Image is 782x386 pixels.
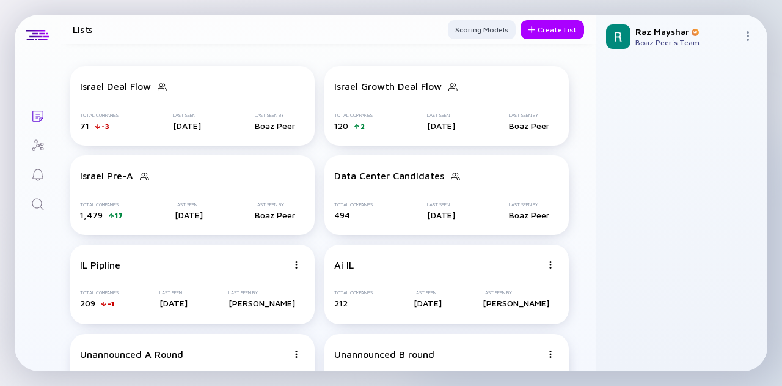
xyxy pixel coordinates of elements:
[80,349,183,360] div: Unannounced A Round
[635,26,738,37] div: Raz Mayshar
[15,100,60,130] a: Lists
[635,38,738,47] div: Boaz Peer's Team
[173,121,201,131] div: [DATE]
[173,113,201,118] div: Last Seen
[73,24,93,35] h1: Lists
[448,20,516,39] button: Scoring Models
[414,290,442,295] div: Last Seen
[255,210,295,220] div: Boaz Peer
[334,81,442,92] div: Israel Growth Deal Flow
[427,202,455,207] div: Last Seen
[606,24,630,49] img: Raz Profile Picture
[293,261,300,269] img: Menu
[80,290,119,295] div: Total Companies
[228,298,295,308] div: [PERSON_NAME]
[743,31,753,41] img: Menu
[115,211,123,220] div: 17
[80,170,133,181] div: Israel Pre-A
[360,122,365,131] div: 2
[80,113,119,118] div: Total Companies
[334,113,373,118] div: Total Companies
[80,259,120,270] div: IL Pipline
[80,121,89,131] span: 71
[509,202,549,207] div: Last Seen By
[547,351,554,358] img: Menu
[101,122,109,131] div: -3
[427,121,455,131] div: [DATE]
[228,290,295,295] div: Last Seen By
[255,202,295,207] div: Last Seen By
[334,298,348,308] span: 212
[334,121,348,131] span: 120
[509,113,549,118] div: Last Seen By
[175,210,203,220] div: [DATE]
[334,290,373,295] div: Total Companies
[15,159,60,188] a: Reminders
[547,261,554,269] img: Menu
[483,298,549,308] div: [PERSON_NAME]
[509,210,549,220] div: Boaz Peer
[159,298,188,308] div: [DATE]
[521,20,584,39] button: Create List
[15,130,60,159] a: Investor Map
[15,188,60,218] a: Search
[80,210,103,220] span: 1,479
[427,210,455,220] div: [DATE]
[80,298,95,308] span: 209
[483,290,549,295] div: Last Seen By
[159,290,188,295] div: Last Seen
[108,299,114,308] div: -1
[175,202,203,207] div: Last Seen
[334,202,373,207] div: Total Companies
[509,121,549,131] div: Boaz Peer
[80,81,151,92] div: Israel Deal Flow
[255,113,295,118] div: Last Seen By
[334,210,350,220] span: 494
[293,351,300,358] img: Menu
[414,298,442,308] div: [DATE]
[427,113,455,118] div: Last Seen
[334,259,354,270] div: Ai IL
[334,170,444,181] div: Data Center Candidates
[334,349,434,360] div: Unannounced B round
[80,202,123,207] div: Total Companies
[255,121,295,131] div: Boaz Peer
